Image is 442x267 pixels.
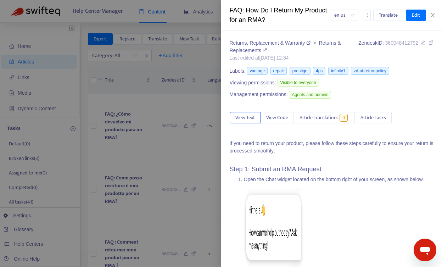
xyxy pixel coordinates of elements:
span: View Text [235,114,255,122]
span: vantage [247,67,268,75]
button: Translate [373,10,403,21]
div: Zendesk ID: [358,39,433,62]
a: Returns, Replacement & Warranty [230,40,312,46]
button: Close [428,12,438,19]
span: Viewing permissions: [230,79,276,87]
button: Edit [406,10,426,21]
button: Article Tasks [355,112,392,123]
span: en-us [334,10,354,21]
span: Labels: [230,67,246,75]
span: repair [270,67,287,75]
button: Article Translations0 [294,112,355,123]
span: 360048412792 [385,40,418,46]
span: Management permissions: [230,91,288,98]
span: Edit [412,11,420,19]
div: Last edited at [DATE] 12:34 [230,54,351,62]
button: View Text [230,112,261,123]
button: more [364,10,371,21]
span: 0 [340,114,348,122]
span: Article Tasks [360,114,386,122]
span: Article Translations [300,114,339,122]
span: Agents and admins [289,91,331,99]
p: Open the Chat widget located on the bottom right of your screen, as shown below. [244,176,434,183]
span: Translate [379,11,398,19]
span: more [365,12,370,17]
p: If you need to return your product, please follow these steps carefully to ensure your return is ... [230,140,434,155]
span: infinity1 [328,67,348,75]
div: > [230,39,351,54]
iframe: Button to launch messaging window [414,239,436,261]
span: prestige [290,67,310,75]
span: View Code [266,114,288,122]
span: Visible to everyone [278,79,319,87]
div: FAQ: How Do I Return My Product for an RMA? [230,6,330,25]
span: zd-ai-returnpolicy [351,67,389,75]
span: close [430,12,436,18]
h3: Step 1: Submit an RMA Request [230,166,434,173]
span: 4ps [313,67,325,75]
button: View Code [261,112,294,123]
